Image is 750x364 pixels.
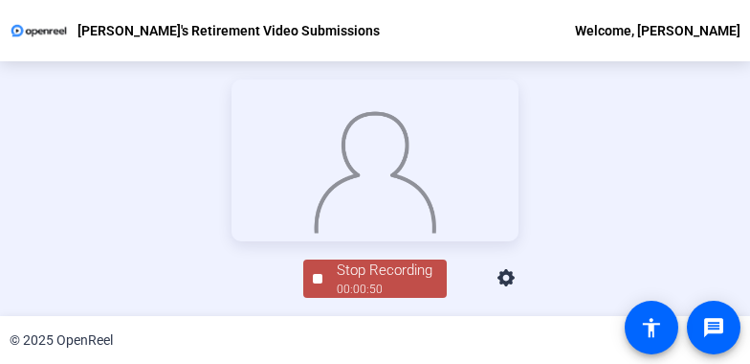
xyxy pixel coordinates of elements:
div: 00:00:50 [337,281,432,298]
div: © 2025 OpenReel [10,330,113,351]
img: overlay [313,103,437,233]
button: Stop Recording00:00:50 [303,260,447,299]
mat-icon: message [702,316,725,339]
mat-icon: accessibility [640,316,663,339]
div: Stop Recording [337,260,432,282]
p: [PERSON_NAME]'s Retirement Video Submissions [77,19,380,42]
div: Welcome, [PERSON_NAME] [575,19,740,42]
img: OpenReel logo [10,21,68,40]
